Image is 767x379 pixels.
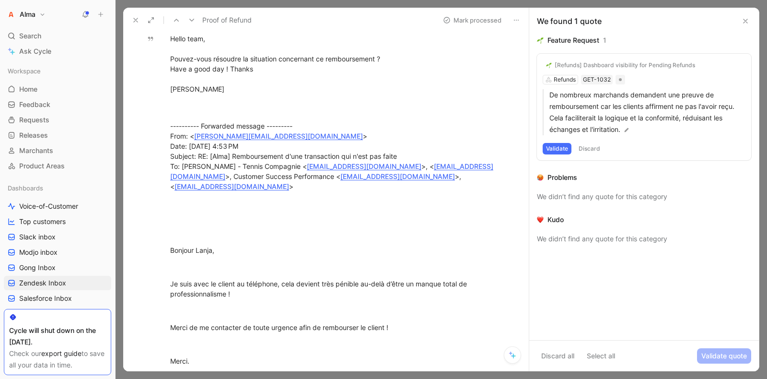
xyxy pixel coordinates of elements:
[547,214,564,225] div: Kudo
[4,143,111,158] a: Marchants
[537,216,544,223] img: ❤️
[537,191,751,202] div: We didn’t find any quote for this category
[4,261,111,275] a: Gong Inbox
[575,143,604,154] button: Discard
[4,8,48,21] button: AlmaAlma
[4,199,111,213] a: Voice-of-Customer
[19,46,51,57] span: Ask Cycle
[697,348,751,364] button: Validate quote
[19,217,66,226] span: Top customers
[170,34,502,114] div: Hello team, Pouvez-vous résoudre la situation concernant ce remboursement ? Have a good day ! Tha...
[546,62,552,68] img: 🌱
[4,181,111,321] div: DashboardsVoice-of-CustomerTop customersSlack inboxModjo inboxGong InboxZendesk InboxSalesforce I...
[4,181,111,195] div: Dashboards
[19,248,58,257] span: Modjo inbox
[19,84,37,94] span: Home
[537,37,544,44] img: 🌱
[4,214,111,229] a: Top customers
[4,128,111,142] a: Releases
[307,162,421,170] a: [EMAIL_ADDRESS][DOMAIN_NAME]
[170,279,502,299] div: Je suis avec le client au téléphone, cela devient très pénible au-delà d’être un manque total de ...
[174,182,289,190] a: [EMAIL_ADDRESS][DOMAIN_NAME]
[439,13,506,27] button: Mark processed
[19,100,50,109] span: Feedback
[537,174,544,181] img: 🥵
[8,183,43,193] span: Dashboards
[170,121,502,201] div: ---------- Forwarded message --------- From: < > Date: [DATE] 4:53 PM Subject: RE: [Alma] Rembour...
[4,230,111,244] a: Slack inbox
[555,61,695,69] div: [Refunds] Dashboard visibility for Pending Refunds
[194,132,363,140] a: [PERSON_NAME][EMAIL_ADDRESS][DOMAIN_NAME]
[4,64,111,78] div: Workspace
[8,66,41,76] span: Workspace
[4,307,111,321] a: Cycle
[537,348,579,364] button: Discard all
[202,14,252,26] span: Proof of Refund
[547,35,599,46] div: Feature Request
[19,278,66,288] span: Zendesk Inbox
[19,30,41,42] span: Search
[4,44,111,59] a: Ask Cycle
[19,294,72,303] span: Salesforce Inbox
[582,348,619,364] button: Select all
[170,162,493,180] a: [EMAIL_ADDRESS][DOMAIN_NAME]
[547,172,577,183] div: Problems
[4,82,111,96] a: Home
[537,15,602,27] div: We found 1 quote
[19,232,56,242] span: Slack inbox
[170,356,502,366] div: Merci.
[537,233,751,245] div: We didn’t find any quote for this category
[19,146,53,155] span: Marchants
[6,10,16,19] img: Alma
[20,10,35,19] h1: Alma
[543,59,698,71] button: 🌱[Refunds] Dashboard visibility for Pending Refunds
[623,127,630,133] img: pen.svg
[543,143,571,154] button: Validate
[603,35,606,46] div: 1
[4,291,111,306] a: Salesforce Inbox
[4,159,111,173] a: Product Areas
[340,172,455,180] a: [EMAIL_ADDRESS][DOMAIN_NAME]
[9,348,106,371] div: Check our to save all your data in time.
[170,322,502,332] div: Merci de me contacter de toute urgence afin de rembourser le client !
[4,276,111,290] a: Zendesk Inbox
[170,245,502,255] div: Bonjour Lanja,
[4,29,111,43] div: Search
[549,89,745,135] p: De nombreux marchands demandent une preuve de remboursement car les clients affirment ne pas l'av...
[9,325,106,348] div: Cycle will shut down on the [DATE].
[19,201,78,211] span: Voice-of-Customer
[4,245,111,260] a: Modjo inbox
[41,349,81,357] a: export guide
[19,130,48,140] span: Releases
[19,161,65,171] span: Product Areas
[4,97,111,112] a: Feedback
[19,263,56,272] span: Gong Inbox
[4,113,111,127] a: Requests
[19,115,49,125] span: Requests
